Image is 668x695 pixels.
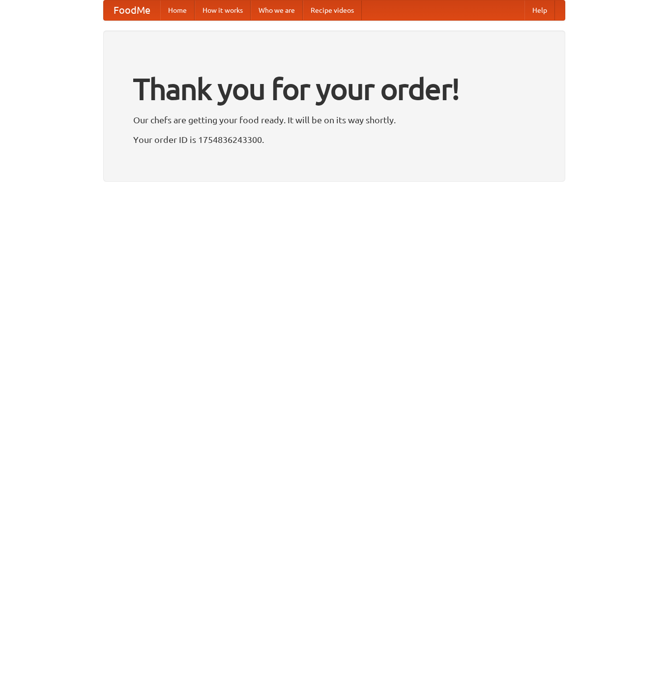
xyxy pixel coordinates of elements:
a: Home [160,0,195,20]
a: Recipe videos [303,0,362,20]
a: How it works [195,0,251,20]
p: Your order ID is 1754836243300. [133,132,535,147]
a: Help [524,0,555,20]
a: FoodMe [104,0,160,20]
a: Who we are [251,0,303,20]
p: Our chefs are getting your food ready. It will be on its way shortly. [133,112,535,127]
h1: Thank you for your order! [133,65,535,112]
